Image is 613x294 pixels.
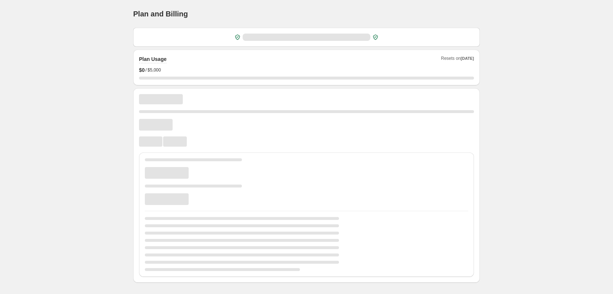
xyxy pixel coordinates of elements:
div: / [139,66,474,74]
span: [DATE] [461,56,474,61]
h1: Plan and Billing [133,9,188,18]
span: $5,000 [147,67,161,73]
h2: Plan Usage [139,55,166,63]
span: Resets on [441,55,474,63]
span: $ 0 [139,66,145,74]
